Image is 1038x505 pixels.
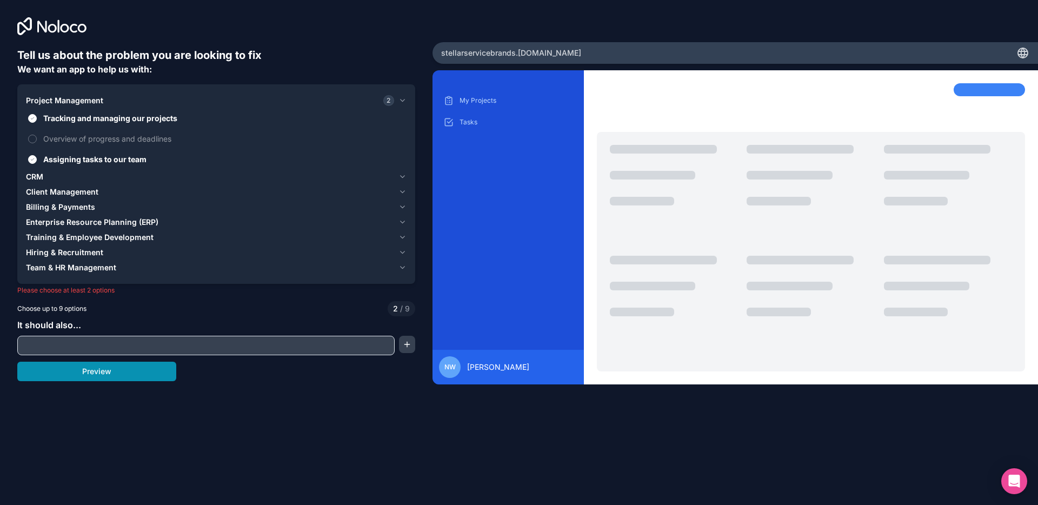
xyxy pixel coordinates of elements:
[398,303,410,314] span: 9
[26,202,95,212] span: Billing & Payments
[26,95,103,106] span: Project Management
[26,245,407,260] button: Hiring & Recruitment
[383,95,394,106] span: 2
[26,262,116,273] span: Team & HR Management
[393,303,398,314] span: 2
[17,304,86,314] span: Choose up to 9 options
[17,320,81,330] span: It should also...
[441,92,575,341] div: scrollable content
[444,363,456,371] span: NW
[28,135,37,143] button: Overview of progress and deadlines
[26,215,407,230] button: Enterprise Resource Planning (ERP)
[26,217,158,228] span: Enterprise Resource Planning (ERP)
[17,286,415,295] p: Please choose at least 2 options
[17,362,176,381] button: Preview
[43,112,404,124] span: Tracking and managing our projects
[26,93,407,108] button: Project Management2
[26,187,98,197] span: Client Management
[460,118,573,127] p: Tasks
[1001,468,1027,494] div: Open Intercom Messenger
[26,169,407,184] button: CRM
[460,96,573,105] p: My Projects
[467,362,529,373] span: [PERSON_NAME]
[26,184,407,200] button: Client Management
[441,48,581,58] span: stellarservicebrands .[DOMAIN_NAME]
[400,304,403,313] span: /
[26,247,103,258] span: Hiring & Recruitment
[17,64,152,75] span: We want an app to help us with:
[26,108,407,169] div: Project Management2
[28,155,37,164] button: Assigning tasks to our team
[26,232,154,243] span: Training & Employee Development
[26,200,407,215] button: Billing & Payments
[43,133,404,144] span: Overview of progress and deadlines
[28,114,37,123] button: Tracking and managing our projects
[43,154,404,165] span: Assigning tasks to our team
[26,260,407,275] button: Team & HR Management
[26,230,407,245] button: Training & Employee Development
[17,48,415,63] h6: Tell us about the problem you are looking to fix
[26,171,43,182] span: CRM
